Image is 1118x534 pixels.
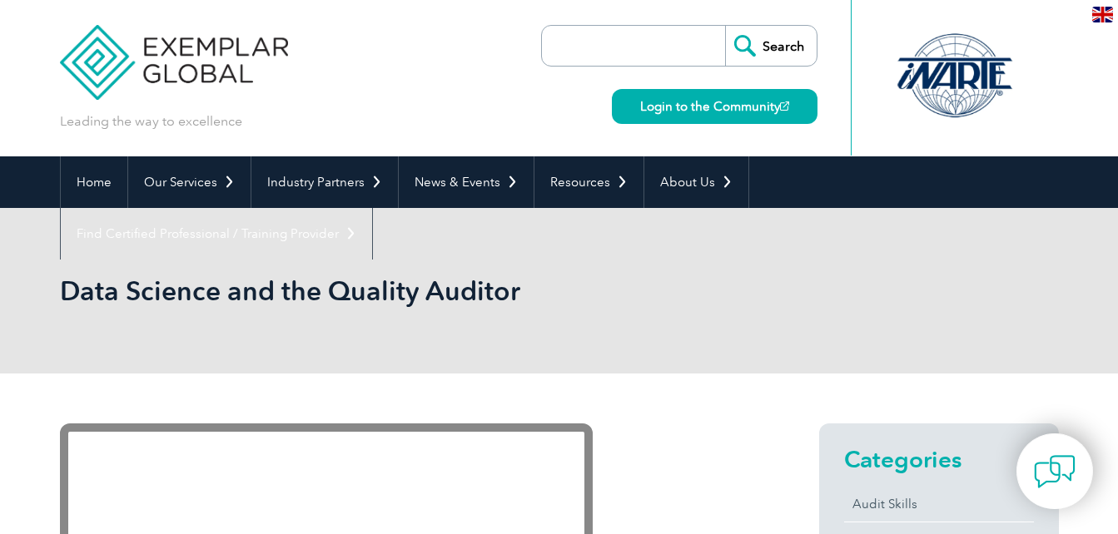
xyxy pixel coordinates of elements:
[725,26,817,66] input: Search
[61,156,127,208] a: Home
[1034,451,1076,492] img: contact-chat.png
[644,156,748,208] a: About Us
[844,487,1034,522] a: Audit Skills
[534,156,643,208] a: Resources
[612,89,817,124] a: Login to the Community
[128,156,251,208] a: Our Services
[251,156,398,208] a: Industry Partners
[844,446,1034,472] h2: Categories
[399,156,534,208] a: News & Events
[60,274,699,307] h1: Data Science and the Quality Auditor
[780,101,789,111] img: open_square.png
[61,208,372,260] a: Find Certified Professional / Training Provider
[60,112,242,131] p: Leading the way to excellence
[1092,7,1113,22] img: en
